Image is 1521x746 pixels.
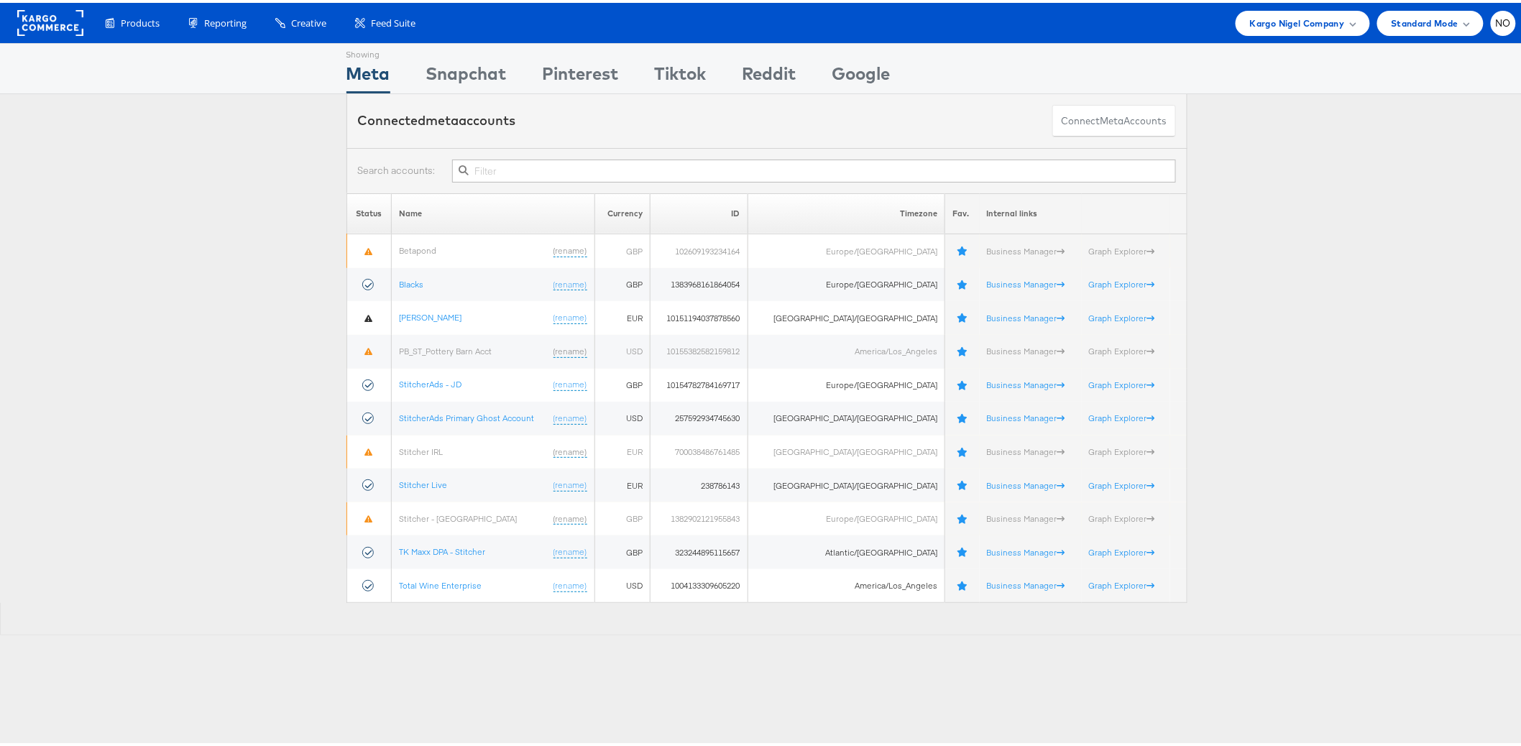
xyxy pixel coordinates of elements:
td: 10155382582159812 [650,332,748,366]
a: StitcherAds - JD [399,376,461,387]
th: Name [392,190,594,231]
td: America/Los_Angeles [748,332,945,366]
td: GBP [594,499,650,533]
th: Status [346,190,392,231]
a: (rename) [553,443,587,456]
a: Blacks [399,276,423,287]
th: ID [650,190,748,231]
a: Total Wine Enterprise [399,577,482,588]
span: Reporting [204,14,247,27]
td: EUR [594,298,650,332]
td: 10151194037878560 [650,298,748,332]
a: Graph Explorer [1089,510,1155,521]
td: [GEOGRAPHIC_DATA]/[GEOGRAPHIC_DATA] [748,399,945,433]
a: Graph Explorer [1089,377,1155,387]
a: (rename) [553,343,587,355]
a: Business Manager [987,343,1065,354]
a: Business Manager [987,310,1065,321]
td: 1383968161864054 [650,265,748,299]
a: Graph Explorer [1089,544,1155,555]
div: Showing [346,41,390,58]
td: 238786143 [650,466,748,499]
a: Stitcher Live [399,476,447,487]
span: Creative [291,14,326,27]
a: Business Manager [987,544,1065,555]
span: Feed Suite [371,14,415,27]
a: Business Manager [987,377,1065,387]
a: Business Manager [987,577,1065,588]
td: GBP [594,366,650,400]
td: America/Los_Angeles [748,566,945,600]
td: 700038486761485 [650,433,748,466]
div: Snapchat [426,58,507,91]
td: USD [594,399,650,433]
td: GBP [594,533,650,566]
button: ConnectmetaAccounts [1052,102,1176,134]
td: 1004133309605220 [650,566,748,600]
div: Google [832,58,891,91]
a: (rename) [553,476,587,489]
a: Betapond [399,242,436,253]
a: Stitcher IRL [399,443,443,454]
a: Graph Explorer [1089,577,1155,588]
td: USD [594,332,650,366]
a: Graph Explorer [1089,243,1155,254]
th: Currency [594,190,650,231]
span: Kargo Nigel Company [1250,13,1345,28]
a: Graph Explorer [1089,343,1155,354]
a: (rename) [553,543,587,556]
a: [PERSON_NAME] [399,309,461,320]
span: meta [1100,111,1124,125]
div: Connected accounts [358,109,516,127]
a: (rename) [553,410,587,422]
a: (rename) [553,577,587,589]
span: meta [426,109,459,126]
a: (rename) [553,376,587,388]
a: (rename) [553,242,587,254]
a: Graph Explorer [1089,477,1155,488]
a: TK Maxx DPA - Stitcher [399,543,485,554]
td: GBP [594,231,650,265]
a: (rename) [553,276,587,288]
a: StitcherAds Primary Ghost Account [399,410,534,420]
td: Europe/[GEOGRAPHIC_DATA] [748,366,945,400]
a: (rename) [553,309,587,321]
span: Standard Mode [1392,13,1458,28]
td: GBP [594,265,650,299]
td: EUR [594,466,650,499]
a: Business Manager [987,276,1065,287]
td: [GEOGRAPHIC_DATA]/[GEOGRAPHIC_DATA] [748,433,945,466]
td: Atlantic/[GEOGRAPHIC_DATA] [748,533,945,566]
a: Stitcher - [GEOGRAPHIC_DATA] [399,510,517,521]
td: 323244895115657 [650,533,748,566]
a: Business Manager [987,410,1065,420]
div: Reddit [743,58,796,91]
th: Timezone [748,190,945,231]
a: Business Manager [987,477,1065,488]
span: NO [1496,16,1512,25]
div: Meta [346,58,390,91]
td: EUR [594,433,650,466]
td: 257592934745630 [650,399,748,433]
a: Graph Explorer [1089,310,1155,321]
td: 1382902121955843 [650,499,748,533]
a: (rename) [553,510,587,522]
div: Tiktok [655,58,707,91]
a: PB_ST_Pottery Barn Acct [399,343,492,354]
a: Business Manager [987,510,1065,521]
td: Europe/[GEOGRAPHIC_DATA] [748,499,945,533]
td: [GEOGRAPHIC_DATA]/[GEOGRAPHIC_DATA] [748,466,945,499]
td: 102609193234164 [650,231,748,265]
a: Business Manager [987,443,1065,454]
a: Business Manager [987,243,1065,254]
span: Products [121,14,160,27]
div: Pinterest [543,58,619,91]
a: Graph Explorer [1089,410,1155,420]
td: 10154782784169717 [650,366,748,400]
td: USD [594,566,650,600]
input: Filter [452,157,1175,180]
td: [GEOGRAPHIC_DATA]/[GEOGRAPHIC_DATA] [748,298,945,332]
a: Graph Explorer [1089,276,1155,287]
td: Europe/[GEOGRAPHIC_DATA] [748,231,945,265]
td: Europe/[GEOGRAPHIC_DATA] [748,265,945,299]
